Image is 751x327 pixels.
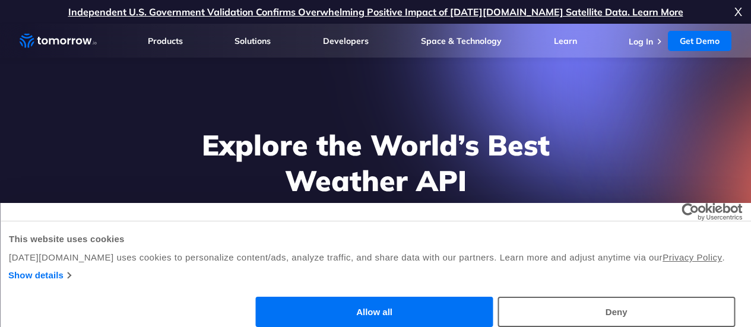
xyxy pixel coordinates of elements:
[147,127,605,198] h1: Explore the World’s Best Weather API
[638,203,742,221] a: Usercentrics Cookiebot - opens in a new window
[68,6,683,18] a: Independent U.S. Government Validation Confirms Overwhelming Positive Impact of [DATE][DOMAIN_NAM...
[9,250,742,265] div: [DATE][DOMAIN_NAME] uses cookies to personalize content/ads, analyze traffic, and share data with...
[8,268,71,282] a: Show details
[663,252,722,262] a: Privacy Policy
[421,36,502,46] a: Space & Technology
[148,36,183,46] a: Products
[256,297,493,327] button: Allow all
[498,297,735,327] button: Deny
[20,32,97,50] a: Home link
[235,36,271,46] a: Solutions
[323,36,369,46] a: Developers
[668,31,731,51] a: Get Demo
[629,36,653,47] a: Log In
[554,36,577,46] a: Learn
[9,232,742,246] div: This website uses cookies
